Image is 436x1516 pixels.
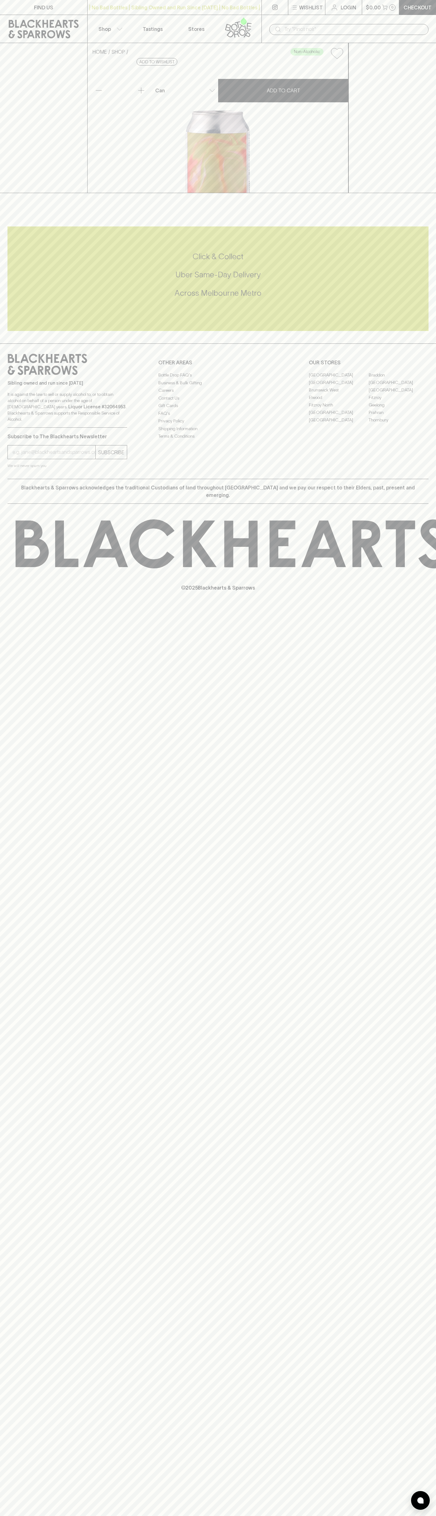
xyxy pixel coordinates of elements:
a: HOME [93,49,107,55]
button: Shop [88,15,131,43]
button: ADD TO CART [218,79,348,102]
a: Bottle Drop FAQ's [158,372,278,379]
a: Business & Bulk Gifting [158,379,278,386]
a: [GEOGRAPHIC_DATA] [309,416,369,424]
p: OTHER AREAS [158,359,278,366]
a: [GEOGRAPHIC_DATA] [369,386,429,394]
p: SUBSCRIBE [98,449,124,456]
a: Privacy Policy [158,417,278,425]
a: Geelong [369,401,429,409]
p: We will never spam you [7,463,127,469]
input: Try "Pinot noir" [284,24,424,34]
span: Non-Alcoholic [291,49,323,55]
p: Shop [98,25,111,33]
p: Tastings [143,25,163,33]
p: Checkout [404,4,432,11]
a: Careers [158,387,278,394]
button: Add to wishlist [137,58,177,66]
a: [GEOGRAPHIC_DATA] [369,379,429,386]
p: Login [341,4,356,11]
a: Tastings [131,15,175,43]
p: Can [155,87,165,94]
p: Wishlist [299,4,323,11]
button: Add to wishlist [328,46,346,61]
button: SUBSCRIBE [96,445,127,459]
p: Stores [188,25,204,33]
a: FAQ's [158,410,278,417]
strong: Liquor License #32064953 [68,404,126,409]
p: Subscribe to The Blackhearts Newsletter [7,433,127,440]
p: 0 [391,6,394,9]
a: Fitzroy North [309,401,369,409]
input: e.g. jane@blackheartsandsparrows.com.au [12,447,95,457]
a: Thornbury [369,416,429,424]
a: Terms & Conditions [158,433,278,440]
p: It is against the law to sell or supply alcohol to, or to obtain alcohol on behalf of a person un... [7,391,127,422]
p: FIND US [34,4,53,11]
p: ADD TO CART [267,87,300,94]
img: 29376.png [88,64,348,193]
a: Prahran [369,409,429,416]
a: Contact Us [158,394,278,402]
h5: Click & Collect [7,251,429,262]
h5: Across Melbourne Metro [7,288,429,298]
a: SHOP [112,49,125,55]
h5: Uber Same-Day Delivery [7,270,429,280]
a: Shipping Information [158,425,278,432]
p: Blackhearts & Sparrows acknowledges the traditional Custodians of land throughout [GEOGRAPHIC_DAT... [12,484,424,499]
a: Braddon [369,371,429,379]
div: Can [153,84,218,97]
a: Stores [175,15,218,43]
p: OUR STORES [309,359,429,366]
a: [GEOGRAPHIC_DATA] [309,379,369,386]
a: Elwood [309,394,369,401]
a: Fitzroy [369,394,429,401]
p: Sibling owned and run since [DATE] [7,380,127,386]
a: [GEOGRAPHIC_DATA] [309,371,369,379]
div: Call to action block [7,226,429,331]
a: Gift Cards [158,402,278,410]
img: bubble-icon [417,1497,424,1504]
p: $0.00 [366,4,381,11]
a: [GEOGRAPHIC_DATA] [309,409,369,416]
a: Brunswick West [309,386,369,394]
